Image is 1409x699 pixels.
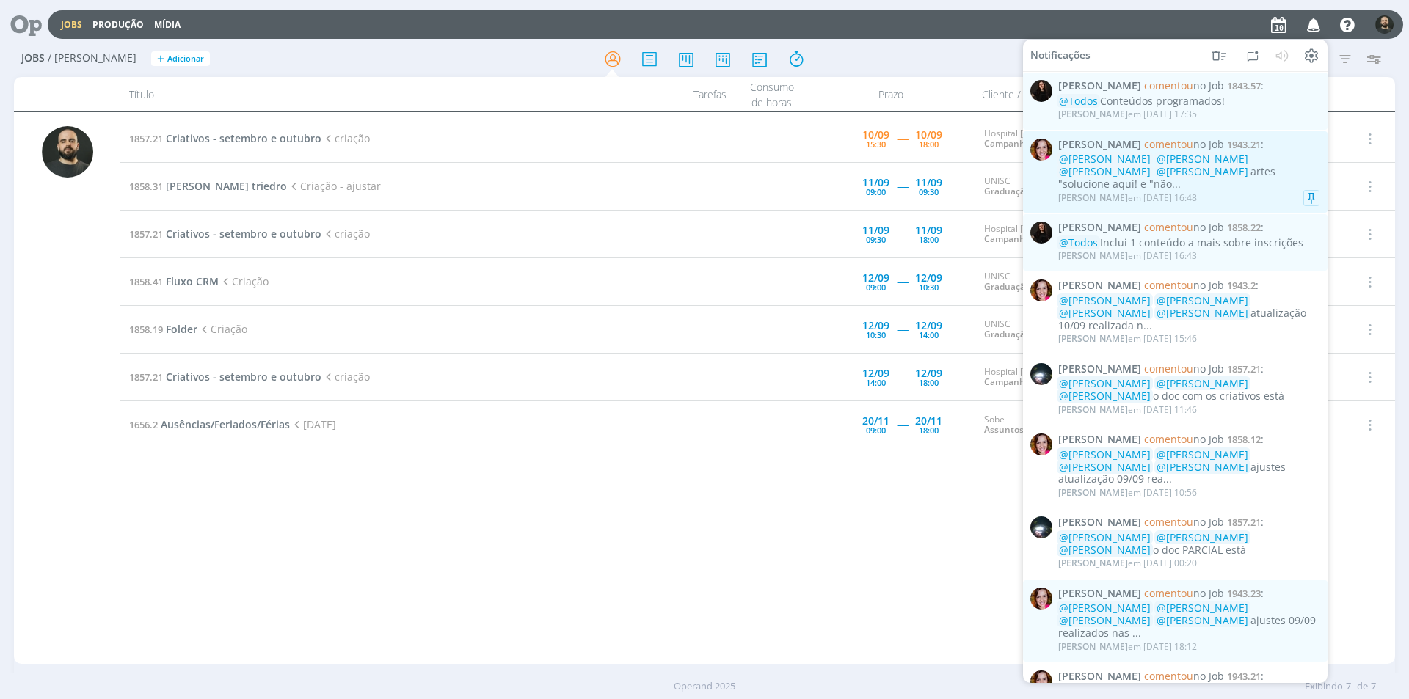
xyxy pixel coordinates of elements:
[897,274,908,288] span: -----
[984,137,1109,150] a: Campanha Institucional 2025
[919,235,939,244] div: 18:00
[1157,152,1248,166] span: @[PERSON_NAME]
[1227,279,1256,292] span: 1943.2
[129,322,197,336] a: 1858.19Folder
[1058,108,1128,120] span: [PERSON_NAME]
[984,319,1135,340] div: UNISC
[984,224,1135,245] div: Hospital [GEOGRAPHIC_DATA]
[1357,679,1368,694] span: de
[1371,679,1376,694] span: 7
[1058,222,1319,234] span: :
[1058,403,1128,416] span: [PERSON_NAME]
[1030,80,1052,102] img: S
[984,271,1135,293] div: UNISC
[919,331,939,339] div: 14:00
[1059,459,1151,473] span: @[PERSON_NAME]
[1058,236,1319,249] div: Inclui 1 conteúdo a mais sobre inscrições
[1144,278,1224,292] span: no Job
[1227,221,1261,234] span: 1858.22
[321,227,370,241] span: criação
[919,140,939,148] div: 18:00
[984,176,1135,197] div: UNISC
[1227,137,1261,150] span: 1943.21
[1157,447,1248,461] span: @[PERSON_NAME]
[1144,585,1224,599] span: no Job
[862,368,889,378] div: 12/09
[866,331,886,339] div: 10:30
[1144,220,1224,234] span: no Job
[1059,542,1151,556] span: @[PERSON_NAME]
[1144,668,1193,682] span: comentou
[915,225,942,235] div: 11/09
[1375,15,1394,34] img: P
[1058,516,1319,529] span: :
[1144,515,1224,529] span: no Job
[1058,587,1319,599] span: :
[1058,670,1141,682] span: [PERSON_NAME]
[1157,376,1248,390] span: @[PERSON_NAME]
[1030,49,1091,62] span: Notificações
[1058,191,1128,203] span: [PERSON_NAME]
[984,128,1135,150] div: Hospital [GEOGRAPHIC_DATA]
[1058,138,1319,150] span: :
[1144,136,1193,150] span: comentou
[1227,362,1261,375] span: 1857.21
[1058,138,1141,150] span: [PERSON_NAME]
[1058,433,1319,446] span: :
[1058,558,1197,568] div: em [DATE] 00:20
[150,19,185,31] button: Mídia
[862,416,889,426] div: 20/11
[1058,602,1319,639] div: ajustes 09/09 realizados nas ...
[1144,78,1224,92] span: no Job
[1144,361,1224,375] span: no Job
[129,132,163,145] span: 1857.21
[129,370,321,384] a: 1857.21Criativos - setembro e outubro
[915,368,942,378] div: 12/09
[1059,306,1151,320] span: @[PERSON_NAME]
[866,283,886,291] div: 09:00
[1058,378,1319,403] div: o doc com os criativos está
[1058,641,1197,651] div: em [DATE] 18:12
[897,227,908,241] span: -----
[1058,670,1319,682] span: :
[1058,488,1197,498] div: em [DATE] 10:56
[1157,601,1248,615] span: @[PERSON_NAME]
[57,19,87,31] button: Jobs
[897,131,908,145] span: -----
[120,77,647,111] div: Título
[1305,679,1343,694] span: Exibindo
[866,188,886,196] div: 09:00
[129,323,163,336] span: 1858.19
[197,322,247,336] span: Criação
[1058,532,1319,557] div: o doc PARCIAL está
[915,178,942,188] div: 11/09
[984,233,1109,245] a: Campanha Institucional 2025
[866,378,886,387] div: 14:00
[1058,449,1319,486] div: ajustes atualização 09/09 rea...
[219,274,269,288] span: Criação
[1144,668,1224,682] span: no Job
[154,18,181,31] a: Mídia
[862,130,889,140] div: 10/09
[984,367,1135,388] div: Hospital [GEOGRAPHIC_DATA]
[1058,334,1197,344] div: em [DATE] 15:46
[1058,80,1319,92] span: :
[1227,79,1261,92] span: 1843.57
[1058,486,1128,499] span: [PERSON_NAME]
[1346,679,1351,694] span: 7
[1030,516,1052,538] img: G
[129,275,163,288] span: 1858.41
[862,321,889,331] div: 12/09
[321,370,370,384] span: criação
[129,227,321,241] a: 1857.21Criativos - setembro e outubro
[1144,136,1224,150] span: no Job
[1144,585,1193,599] span: comentou
[1157,459,1248,473] span: @[PERSON_NAME]
[984,414,1135,436] div: Sobe
[129,179,287,193] a: 1858.31[PERSON_NAME] triedro
[1144,220,1193,234] span: comentou
[1030,433,1052,455] img: B
[1058,222,1141,234] span: [PERSON_NAME]
[1058,362,1141,375] span: [PERSON_NAME]
[1227,433,1261,446] span: 1858.12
